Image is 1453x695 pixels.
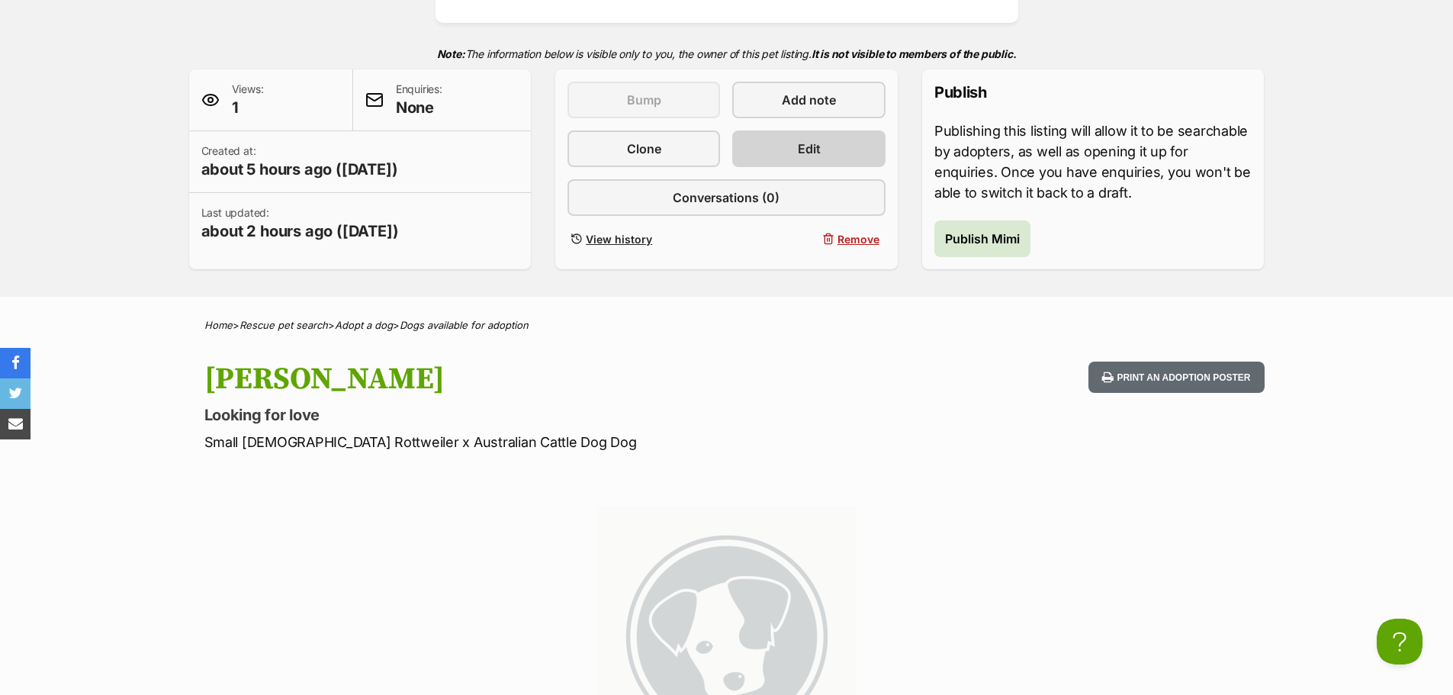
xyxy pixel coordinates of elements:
strong: It is not visible to members of the public. [812,47,1017,60]
button: Bump [567,82,720,118]
a: Adopt a dog [335,319,393,331]
p: Small [DEMOGRAPHIC_DATA] Rottweiler x Australian Cattle Dog Dog [204,432,850,452]
p: Created at: [201,143,398,180]
p: Views: [232,82,264,118]
strong: Note: [437,47,465,60]
a: Clone [567,130,720,167]
span: Remove [837,231,879,247]
button: Remove [732,228,885,250]
span: about 5 hours ago ([DATE]) [201,159,398,180]
a: Dogs available for adoption [400,319,529,331]
p: Publish [934,82,1252,103]
p: Last updated: [201,205,399,242]
span: View history [586,231,652,247]
p: Enquiries: [396,82,442,118]
p: Looking for love [204,404,850,426]
a: Add note [732,82,885,118]
button: Print an adoption poster [1088,362,1264,393]
span: Add note [782,91,836,109]
h1: [PERSON_NAME] [204,362,850,397]
button: Publish Mimi [934,220,1030,257]
span: Conversations (0) [673,188,780,207]
span: Bump [627,91,661,109]
a: Rescue pet search [239,319,328,331]
a: Home [204,319,233,331]
a: View history [567,228,720,250]
span: Clone [627,140,661,158]
div: > > > [166,320,1287,331]
a: Conversations (0) [567,179,886,216]
span: Publish Mimi [945,230,1020,248]
img: adc.png [217,1,227,11]
span: 1 [232,97,264,118]
p: Publishing this listing will allow it to be searchable by adopters, as well as opening it up for ... [934,121,1252,203]
iframe: Help Scout Beacon - Open [1377,619,1422,664]
span: Edit [798,140,821,158]
span: about 2 hours ago ([DATE]) [201,220,399,242]
p: The information below is visible only to you, the owner of this pet listing. [189,38,1265,69]
a: Edit [732,130,885,167]
span: None [396,97,442,118]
